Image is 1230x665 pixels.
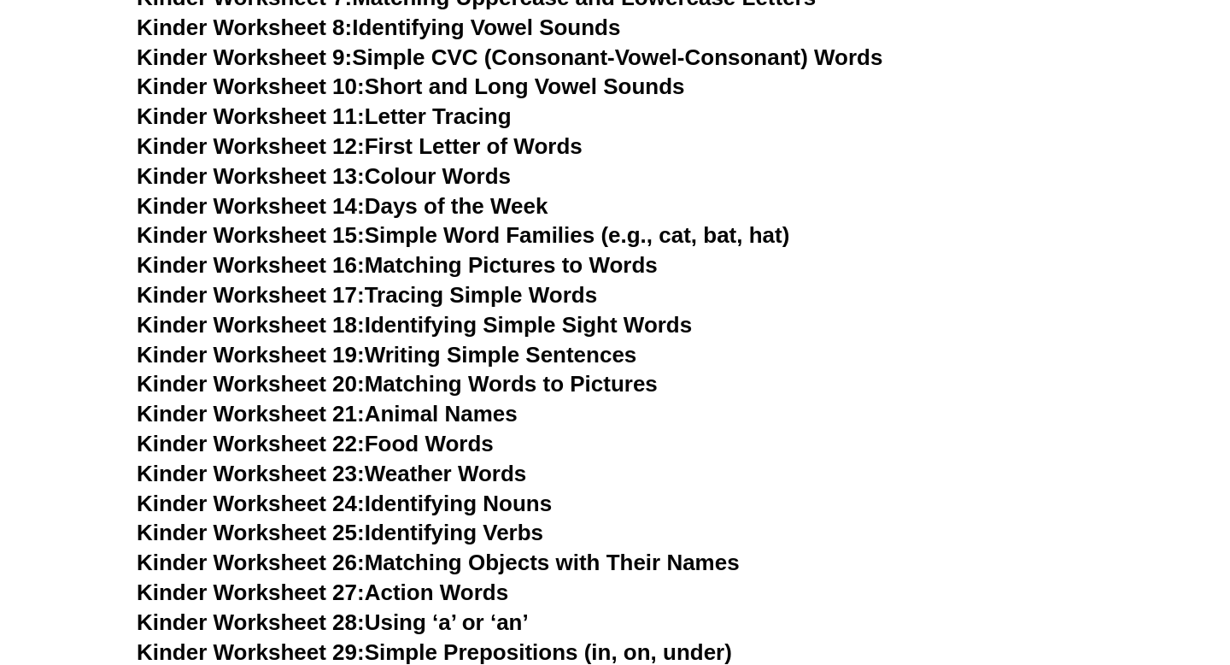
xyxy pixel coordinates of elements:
[137,580,508,605] a: Kinder Worksheet 27:Action Words
[137,44,882,70] a: Kinder Worksheet 9:Simple CVC (Consonant-Vowel-Consonant) Words
[137,44,352,70] span: Kinder Worksheet 9:
[137,133,365,159] span: Kinder Worksheet 12:
[137,371,658,397] a: Kinder Worksheet 20:Matching Words to Pictures
[137,163,511,189] a: Kinder Worksheet 13:Colour Words
[137,580,365,605] span: Kinder Worksheet 27:
[137,193,365,219] span: Kinder Worksheet 14:
[137,491,365,516] span: Kinder Worksheet 24:
[137,609,365,635] span: Kinder Worksheet 28:
[137,103,365,129] span: Kinder Worksheet 11:
[137,252,658,278] a: Kinder Worksheet 16:Matching Pictures to Words
[137,133,583,159] a: Kinder Worksheet 12:First Letter of Words
[137,461,365,486] span: Kinder Worksheet 23:
[137,252,365,278] span: Kinder Worksheet 16:
[137,491,552,516] a: Kinder Worksheet 24:Identifying Nouns
[137,222,365,248] span: Kinder Worksheet 15:
[137,282,365,308] span: Kinder Worksheet 17:
[137,282,597,308] a: Kinder Worksheet 17:Tracing Simple Words
[137,74,685,99] a: Kinder Worksheet 10:Short and Long Vowel Sounds
[137,371,365,397] span: Kinder Worksheet 20:
[137,103,512,129] a: Kinder Worksheet 11:Letter Tracing
[137,639,732,665] a: Kinder Worksheet 29:Simple Prepositions (in, on, under)
[137,609,529,635] a: Kinder Worksheet 28:Using ‘a’ or ‘an’
[137,342,365,368] span: Kinder Worksheet 19:
[137,15,620,40] a: Kinder Worksheet 8:Identifying Vowel Sounds
[137,550,365,575] span: Kinder Worksheet 26:
[137,163,365,189] span: Kinder Worksheet 13:
[137,461,526,486] a: Kinder Worksheet 23:Weather Words
[137,312,692,338] a: Kinder Worksheet 18:Identifying Simple Sight Words
[937,472,1230,665] iframe: Chat Widget
[137,639,365,665] span: Kinder Worksheet 29:
[137,401,365,427] span: Kinder Worksheet 21:
[137,193,548,219] a: Kinder Worksheet 14:Days of the Week
[137,431,494,456] a: Kinder Worksheet 22:Food Words
[137,342,636,368] a: Kinder Worksheet 19:Writing Simple Sentences
[137,520,543,545] a: Kinder Worksheet 25:Identifying Verbs
[137,431,365,456] span: Kinder Worksheet 22:
[137,550,740,575] a: Kinder Worksheet 26:Matching Objects with Their Names
[137,401,518,427] a: Kinder Worksheet 21:Animal Names
[137,520,365,545] span: Kinder Worksheet 25:
[137,15,352,40] span: Kinder Worksheet 8:
[137,312,365,338] span: Kinder Worksheet 18:
[137,222,789,248] a: Kinder Worksheet 15:Simple Word Families (e.g., cat, bat, hat)
[137,74,365,99] span: Kinder Worksheet 10:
